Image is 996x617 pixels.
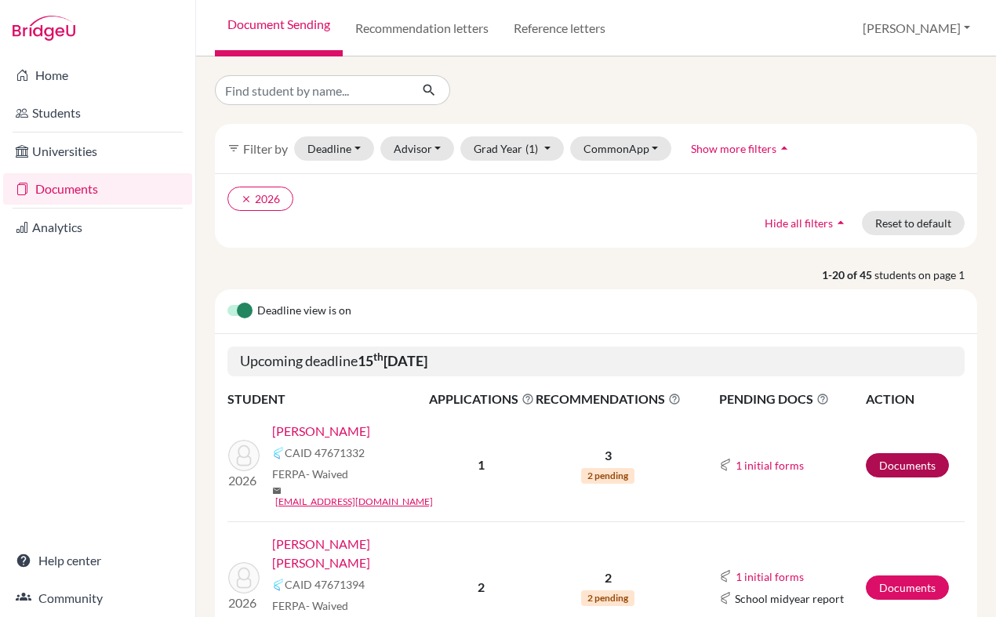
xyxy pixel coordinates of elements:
[536,568,681,587] p: 2
[751,211,862,235] button: Hide all filtersarrow_drop_up
[536,446,681,465] p: 3
[228,562,260,593] img: Nguyen, Ngoc Hoang Chau
[272,486,282,495] span: mail
[862,211,965,235] button: Reset to default
[3,60,192,91] a: Home
[306,599,348,612] span: - Waived
[272,535,439,572] a: [PERSON_NAME] [PERSON_NAME]
[822,267,874,283] strong: 1-20 of 45
[765,216,833,230] span: Hide all filters
[373,350,383,363] sup: th
[272,422,370,441] a: [PERSON_NAME]
[272,597,348,614] span: FERPA
[3,583,192,614] a: Community
[581,468,634,484] span: 2 pending
[215,75,409,105] input: Find student by name...
[243,141,288,156] span: Filter by
[227,142,240,154] i: filter_list
[3,545,192,576] a: Help center
[272,466,348,482] span: FERPA
[460,136,564,161] button: Grad Year(1)
[536,390,681,408] span: RECOMMENDATIONS
[228,471,260,490] p: 2026
[719,459,732,471] img: Common App logo
[358,352,427,369] b: 15 [DATE]
[272,447,285,459] img: Common App logo
[227,389,428,409] th: STUDENT
[856,13,977,43] button: [PERSON_NAME]
[227,347,965,376] h5: Upcoming deadline
[3,97,192,129] a: Students
[865,389,965,409] th: ACTION
[866,575,949,600] a: Documents
[429,390,534,408] span: APPLICATIONS
[380,136,455,161] button: Advisor
[719,390,864,408] span: PENDING DOCS
[3,212,192,243] a: Analytics
[478,579,485,594] b: 2
[13,16,75,41] img: Bridge-U
[735,568,805,586] button: 1 initial forms
[866,453,949,477] a: Documents
[306,467,348,481] span: - Waived
[581,590,634,606] span: 2 pending
[719,592,732,604] img: Common App logo
[691,142,776,155] span: Show more filters
[228,593,260,612] p: 2026
[570,136,672,161] button: CommonApp
[272,579,285,591] img: Common App logo
[874,267,977,283] span: students on page 1
[257,302,351,321] span: Deadline view is on
[3,173,192,205] a: Documents
[678,136,805,161] button: Show more filtersarrow_drop_up
[833,215,849,230] i: arrow_drop_up
[478,457,485,472] b: 1
[3,136,192,167] a: Universities
[285,576,365,593] span: CAID 47671394
[241,194,252,205] i: clear
[285,445,365,461] span: CAID 47671332
[735,456,805,474] button: 1 initial forms
[227,187,293,211] button: clear2026
[776,140,792,156] i: arrow_drop_up
[719,570,732,583] img: Common App logo
[294,136,374,161] button: Deadline
[735,590,844,607] span: School midyear report
[525,142,538,155] span: (1)
[275,495,433,509] a: [EMAIL_ADDRESS][DOMAIN_NAME]
[228,440,260,471] img: Chen, Breno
